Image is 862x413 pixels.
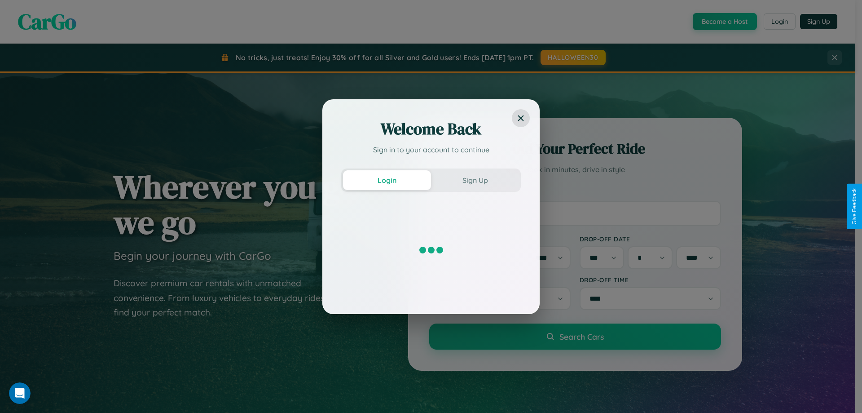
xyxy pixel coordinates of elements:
button: Sign Up [431,170,519,190]
p: Sign in to your account to continue [341,144,521,155]
h2: Welcome Back [341,118,521,140]
iframe: Intercom live chat [9,382,31,404]
button: Login [343,170,431,190]
div: Give Feedback [851,188,858,225]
